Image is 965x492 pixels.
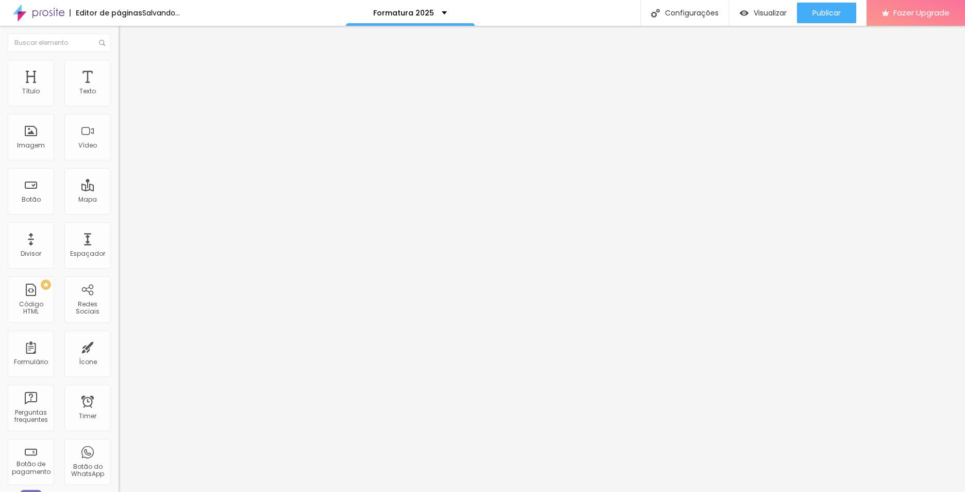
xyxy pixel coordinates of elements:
[17,142,45,149] div: Imagem
[797,3,856,23] button: Publicar
[812,9,841,17] span: Publicar
[70,250,105,257] div: Espaçador
[78,142,97,149] div: Vídeo
[651,9,660,18] img: Icone
[754,9,787,17] span: Visualizar
[729,3,797,23] button: Visualizar
[10,409,51,424] div: Perguntas frequentes
[79,413,96,420] div: Timer
[893,8,950,17] span: Fazer Upgrade
[99,40,105,46] img: Icone
[740,9,748,18] img: view-1.svg
[142,9,180,17] div: Salvando...
[79,358,97,366] div: Ícone
[79,88,96,95] div: Texto
[70,9,142,17] div: Editor de páginas
[22,88,40,95] div: Título
[22,196,41,203] div: Botão
[10,461,51,475] div: Botão de pagamento
[373,9,434,17] p: Formatura 2025
[78,196,97,203] div: Mapa
[67,301,108,316] div: Redes Sociais
[10,301,51,316] div: Código HTML
[14,358,48,366] div: Formulário
[67,463,108,478] div: Botão do WhatsApp
[8,34,111,52] input: Buscar elemento
[119,26,965,492] iframe: Editor
[21,250,41,257] div: Divisor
